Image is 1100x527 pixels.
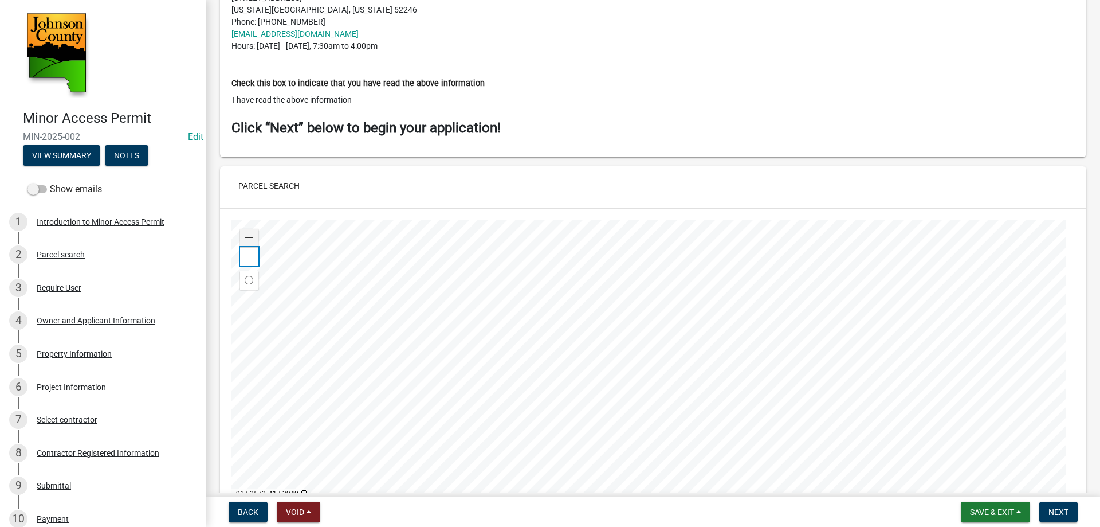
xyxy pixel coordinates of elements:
[1048,508,1068,517] span: Next
[37,218,164,226] div: Introduction to Minor Access Permit
[240,247,258,266] div: Zoom out
[238,508,258,517] span: Back
[231,120,501,136] strong: Click “Next” below to begin your application!
[9,279,27,297] div: 3
[23,12,90,98] img: Johnson County, Iowa
[188,131,203,142] a: Edit
[961,502,1030,522] button: Save & Exit
[23,145,100,166] button: View Summary
[231,29,359,38] a: [EMAIL_ADDRESS][DOMAIN_NAME]
[240,229,258,247] div: Zoom in
[231,80,485,88] label: Check this box to indicate that you have read the above information
[188,131,203,142] wm-modal-confirm: Edit Application Number
[9,213,27,231] div: 1
[277,502,320,522] button: Void
[37,449,159,457] div: Contractor Registered Information
[37,350,112,358] div: Property Information
[9,311,27,330] div: 4
[23,110,197,127] h4: Minor Access Permit
[27,182,102,196] label: Show emails
[37,284,81,292] div: Require User
[37,251,85,259] div: Parcel search
[23,151,100,161] wm-modal-confirm: Summary
[229,502,268,522] button: Back
[37,416,97,424] div: Select contractor
[229,175,309,196] button: Parcel search
[37,383,106,391] div: Project Information
[105,151,148,161] wm-modal-confirm: Notes
[1039,502,1078,522] button: Next
[23,131,183,142] span: MIN-2025-002
[9,411,27,429] div: 7
[105,145,148,166] button: Notes
[9,444,27,462] div: 8
[286,508,304,517] span: Void
[9,477,27,495] div: 9
[37,482,71,490] div: Submittal
[9,245,27,264] div: 2
[9,378,27,396] div: 6
[9,345,27,363] div: 5
[240,271,258,290] div: Find my location
[37,515,69,523] div: Payment
[970,508,1014,517] span: Save & Exit
[37,317,155,325] div: Owner and Applicant Information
